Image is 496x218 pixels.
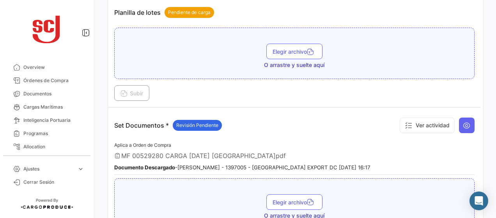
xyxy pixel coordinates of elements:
[266,44,322,59] button: Elegir archivo
[114,7,214,18] p: Planilla de lotes
[176,122,218,129] span: Revisión Pendiente
[23,117,84,124] span: Inteligencia Portuaria
[266,194,322,210] button: Elegir archivo
[469,192,488,210] div: Abrir Intercom Messenger
[168,9,211,16] span: Pendiente de carga
[400,118,455,133] button: Ver actividad
[114,120,222,131] p: Set Documentos *
[6,74,87,87] a: Órdenes de Compra
[6,114,87,127] a: Inteligencia Portuaria
[6,140,87,153] a: Allocation
[6,61,87,74] a: Overview
[23,130,84,137] span: Programas
[273,48,316,55] span: Elegir archivo
[23,64,84,71] span: Overview
[6,100,87,114] a: Cargas Marítimas
[6,127,87,140] a: Programas
[273,199,316,206] span: Elegir archivo
[121,152,286,160] span: MF 00529280 CARGA [DATE] [GEOGRAPHIC_DATA]pdf
[23,77,84,84] span: Órdenes de Compra
[264,61,324,69] span: O arrastre y suelte aquí
[27,9,66,48] img: scj_logo1.svg
[114,164,370,171] small: - [PERSON_NAME] - 1397005 - [GEOGRAPHIC_DATA] EXPORT DC [DATE] 16:17
[114,85,149,101] button: Subir
[114,142,171,148] span: Aplica a Orden de Compra
[23,143,84,150] span: Allocation
[23,90,84,97] span: Documentos
[77,165,84,172] span: expand_more
[23,179,84,186] span: Cerrar Sesión
[23,104,84,111] span: Cargas Marítimas
[6,87,87,100] a: Documentos
[120,90,143,97] span: Subir
[23,165,74,172] span: Ajustes
[114,164,175,171] b: Documento Descargado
